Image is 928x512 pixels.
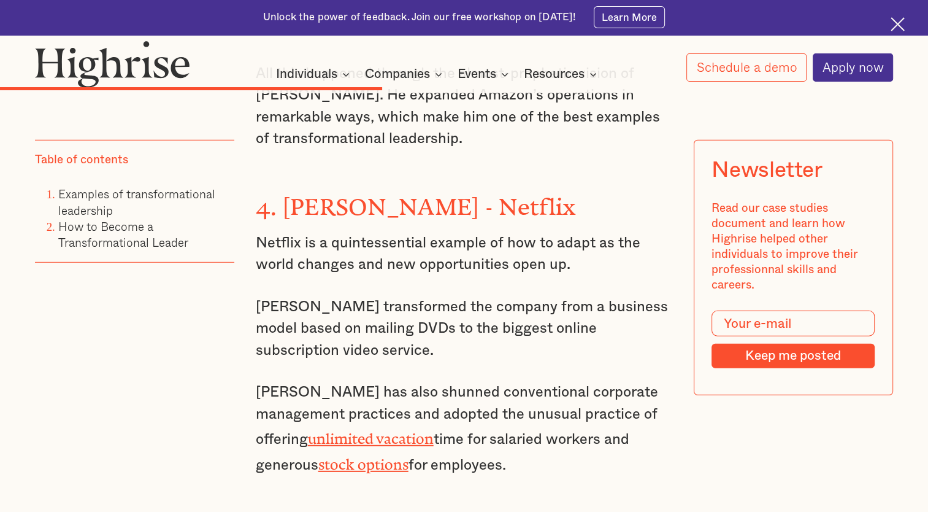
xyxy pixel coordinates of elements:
div: Individuals [276,67,337,82]
p: [PERSON_NAME] transformed the company from a business model based on mailing DVDs to the biggest ... [256,297,673,362]
p: [PERSON_NAME] has also shunned conventional corporate management practices and adopted the unusua... [256,382,673,476]
p: Netflix is a quintessential example of how to adapt as the world changes and new opportunities op... [256,233,673,276]
div: Resources [524,67,585,82]
div: Individuals [276,67,353,82]
a: unlimited vacation [308,430,434,440]
div: Events [458,67,512,82]
img: Highrise logo [35,41,190,87]
a: stock options [318,456,408,465]
div: Companies [365,67,446,82]
div: Resources [524,67,600,82]
input: Your e-mail [712,310,875,336]
div: Unlock the power of feedback. Join our free workshop on [DATE]! [263,10,576,25]
div: Read our case studies document and learn how Highrise helped other individuals to improve their p... [712,200,875,293]
div: Newsletter [712,157,823,182]
p: All this happened through the almost-prophetic vision of [PERSON_NAME]. He expanded Amazon’s oper... [256,63,673,150]
div: Table of contents [35,152,128,167]
a: Apply now [813,53,894,82]
input: Keep me posted [712,343,875,368]
a: Examples of transformational leadership [58,185,215,219]
strong: 4. [PERSON_NAME] - Netflix [256,193,576,208]
a: Schedule a demo [686,53,807,82]
img: Cross icon [891,17,905,31]
a: Learn More [594,6,665,28]
form: Modal Form [712,310,875,368]
div: Events [458,67,496,82]
div: Companies [365,67,430,82]
a: How to Become a Transformational Leader [58,217,188,250]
